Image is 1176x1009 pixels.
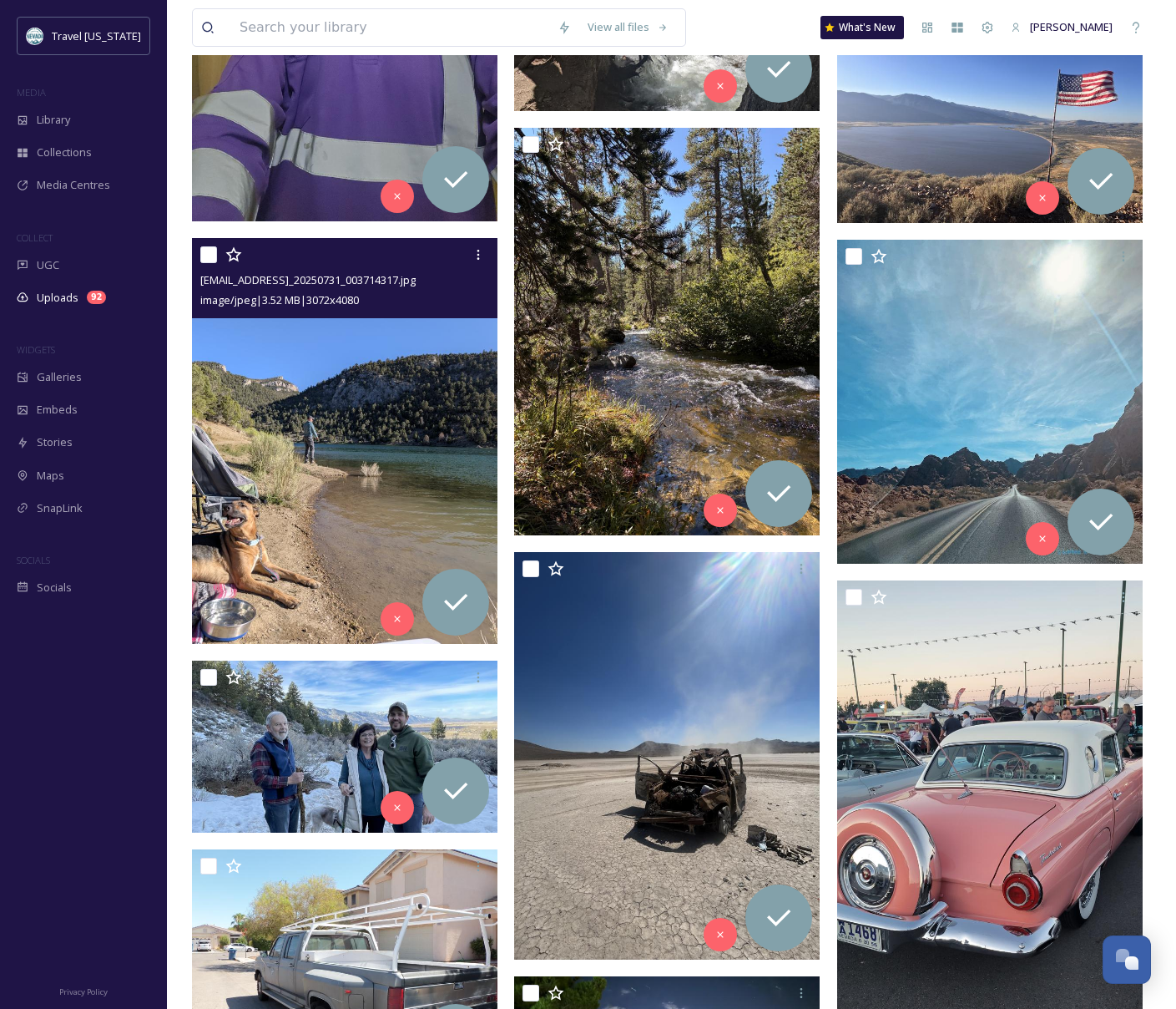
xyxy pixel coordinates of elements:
img: download.jpeg [27,28,43,44]
img: ext_1758041171.954764_lindlee117@gmail.com-IMG-6411.jpg [837,240,1143,564]
span: Stories [37,434,73,450]
span: Travel [US_STATE] [52,28,141,43]
span: Maps [37,468,64,484]
span: COLLECT [17,231,53,244]
img: ext_1758041471.615432_cnkisko@gmail.com-PXL_20250731_003714317.jpg [192,238,497,644]
span: Embeds [37,402,78,418]
span: image/jpeg | 3.52 MB | 3072 x 4080 [200,292,359,307]
span: Library [37,112,70,128]
span: Privacy Policy [59,986,108,997]
button: Open Chat [1103,935,1151,984]
span: [EMAIL_ADDRESS]_20250731_003714317.jpg [200,272,416,287]
img: ext_1758040751.358609_waynehaz@gmail.com-Pic4.jpg [192,661,497,833]
a: [PERSON_NAME] [1002,11,1121,43]
span: Socials [37,580,72,596]
span: UGC [37,257,59,273]
span: [PERSON_NAME] [1030,19,1113,34]
img: ext_1758043872.380011_nelson4gvn@yahoo.com-IMG_2740.jpeg [514,128,820,535]
span: SnapLink [37,500,83,516]
span: WIDGETS [17,343,55,356]
span: MEDIA [17,86,46,99]
span: Galleries [37,369,82,385]
a: View all files [579,11,677,43]
img: ext_1758041653.495516_Staxxx@gmail.com-IMG_8216.jpeg [514,552,820,960]
span: SOCIALS [17,554,50,566]
span: Collections [37,145,92,160]
div: 92 [87,291,106,304]
span: Uploads [37,290,78,306]
input: Search your library [231,9,549,46]
a: Privacy Policy [59,981,108,1001]
span: Media Centres [37,177,110,193]
a: What's New [820,16,904,39]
